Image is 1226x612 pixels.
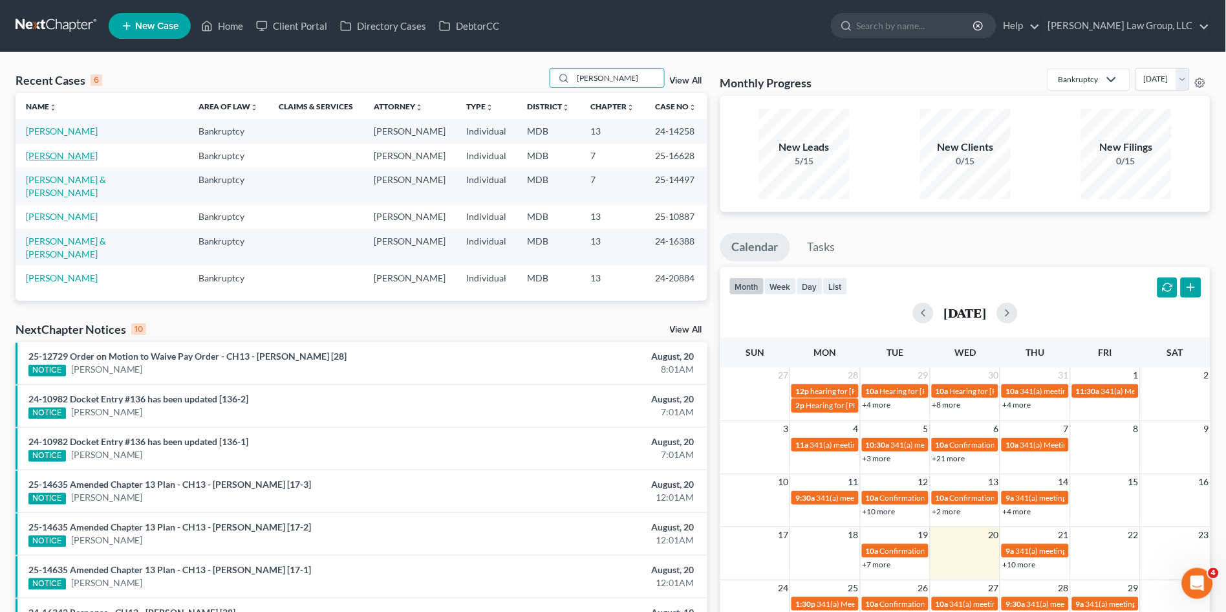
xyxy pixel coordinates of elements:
span: 341(a) meeting for [PERSON_NAME] [1086,599,1210,609]
td: 25-14497 [645,168,707,204]
span: 11a [795,440,808,450]
a: Case Nounfold_more [656,102,697,111]
a: [PERSON_NAME] [71,406,143,419]
a: Directory Cases [334,14,433,38]
span: 1:30p [795,599,815,609]
div: 7:01AM [481,448,694,461]
span: 10a [866,386,879,396]
a: Chapterunfold_more [591,102,635,111]
i: unfold_more [689,104,697,111]
td: Bankruptcy [188,266,269,290]
span: 20 [987,527,1000,543]
td: Bankruptcy [188,205,269,229]
a: [PERSON_NAME] [26,211,98,222]
div: NOTICE [28,536,66,547]
span: 15 [1127,474,1140,490]
div: August, 20 [481,521,694,534]
a: View All [670,76,702,85]
span: 9a [1006,546,1014,556]
a: +10 more [1002,560,1035,569]
td: 13 [581,266,645,290]
a: View All [670,325,702,334]
span: Confirmation hearing for [PERSON_NAME] [880,599,1027,609]
span: 29 [1127,580,1140,596]
span: 8 [1132,421,1140,437]
td: 13 [581,229,645,266]
a: Attorneyunfold_more [374,102,424,111]
div: 8:01AM [481,363,694,376]
span: 28 [1057,580,1070,596]
div: New Clients [920,140,1011,155]
iframe: Intercom live chat [1182,568,1213,599]
div: 7:01AM [481,406,694,419]
span: 9a [1076,599,1084,609]
div: NextChapter Notices [16,322,146,337]
td: 24-20884 [645,266,707,290]
div: NOTICE [28,365,66,377]
span: 10a [936,440,949,450]
button: day [797,278,823,295]
td: [PERSON_NAME] [364,144,457,168]
a: Typeunfold_more [467,102,494,111]
a: Districtunfold_more [528,102,570,111]
div: 0/15 [920,155,1011,168]
a: [PERSON_NAME] [26,150,98,161]
td: Individual [457,205,517,229]
span: 18 [847,527,860,543]
td: 25-10887 [645,205,707,229]
span: Sun [746,347,764,358]
div: 6 [91,74,102,86]
a: +8 more [932,400,961,410]
div: August, 20 [481,350,694,363]
span: 1 [1132,367,1140,383]
a: [PERSON_NAME] & [PERSON_NAME] [26,174,106,198]
a: 24-10982 Docket Entry #136 has been updated [136-2] [28,393,248,404]
span: 10a [936,386,949,396]
div: August, 20 [481,563,694,576]
td: Bankruptcy [188,119,269,143]
td: MDB [517,119,581,143]
a: [PERSON_NAME] [71,448,143,461]
td: 7 [581,168,645,204]
a: Nameunfold_more [26,102,57,111]
a: 25-14635 Amended Chapter 13 Plan - CH13 - [PERSON_NAME] [17-3] [28,479,311,490]
span: 30 [987,367,1000,383]
span: Wed [954,347,976,358]
span: 11:30a [1076,386,1100,396]
span: 4 [852,421,860,437]
span: Confirmation hearing for [PERSON_NAME] [880,546,1027,556]
span: 3 [782,421,790,437]
button: week [764,278,797,295]
td: MDB [517,229,581,266]
a: +2 more [932,507,961,516]
a: [PERSON_NAME] [71,534,143,547]
div: August, 20 [481,393,694,406]
span: 9a [1006,493,1014,503]
span: 341(a) meeting for [PERSON_NAME] [810,440,934,450]
span: 9:30a [795,493,815,503]
a: 24-10982 Docket Entry #136 has been updated [136-1] [28,436,248,447]
a: [PERSON_NAME] [26,272,98,283]
span: 19 [917,527,930,543]
h2: [DATE] [944,306,987,320]
i: unfold_more [416,104,424,111]
td: MDB [517,266,581,290]
span: Tue [887,347,903,358]
span: 12 [917,474,930,490]
span: 16 [1198,474,1210,490]
a: +7 more [863,560,891,569]
span: 10a [866,546,879,556]
span: 13 [987,474,1000,490]
i: unfold_more [486,104,494,111]
a: 25-14635 Amended Chapter 13 Plan - CH13 - [PERSON_NAME] [17-2] [28,521,311,532]
a: +21 more [932,454,965,463]
span: 341(a) meeting for [PERSON_NAME] [1015,546,1140,556]
td: MDB [517,168,581,204]
a: Home [195,14,250,38]
div: 12:01AM [481,534,694,547]
h3: Monthly Progress [720,75,812,91]
a: [PERSON_NAME] [71,576,143,589]
span: Thu [1026,347,1045,358]
div: August, 20 [481,478,694,491]
span: 341(a) meeting for [950,599,1013,609]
